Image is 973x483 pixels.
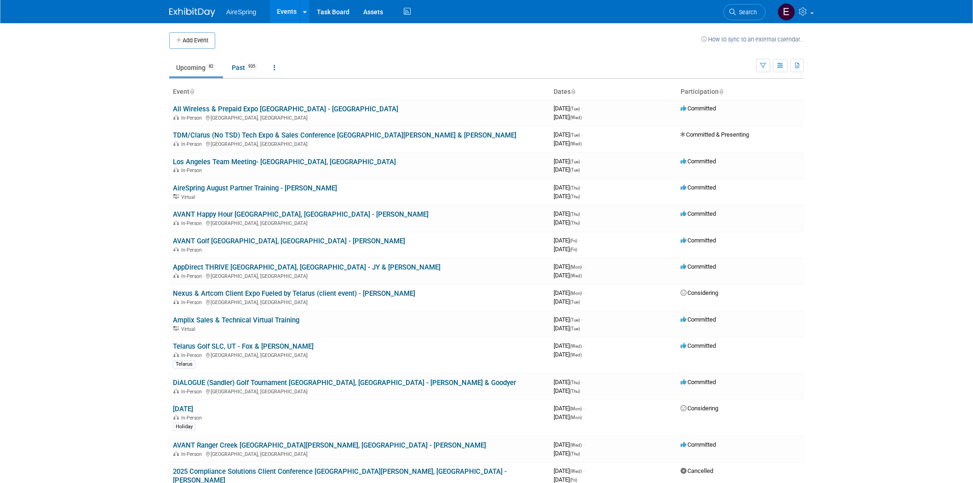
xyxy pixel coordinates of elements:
[581,158,583,165] span: -
[581,316,583,323] span: -
[570,115,582,120] span: (Wed)
[570,273,582,278] span: (Wed)
[581,131,583,138] span: -
[570,299,580,305] span: (Tue)
[554,237,580,244] span: [DATE]
[681,289,718,296] span: Considering
[173,115,179,120] img: In-Person Event
[554,105,583,112] span: [DATE]
[173,167,179,172] img: In-Person Event
[554,158,583,165] span: [DATE]
[554,289,584,296] span: [DATE]
[681,405,718,412] span: Considering
[570,443,582,448] span: (Wed)
[173,131,516,139] a: TDM/Clarus (No TSD) Tech Expo & Sales Conference [GEOGRAPHIC_DATA][PERSON_NAME] & [PERSON_NAME]
[173,210,429,218] a: AVANT Happy Hour [GEOGRAPHIC_DATA], [GEOGRAPHIC_DATA] - [PERSON_NAME]
[173,273,179,278] img: In-Person Event
[570,141,582,146] span: (Wed)
[581,210,583,217] span: -
[173,299,179,304] img: In-Person Event
[173,141,179,146] img: In-Person Event
[173,237,405,245] a: AVANT Golf [GEOGRAPHIC_DATA], [GEOGRAPHIC_DATA] - [PERSON_NAME]
[583,342,584,349] span: -
[173,158,396,166] a: Los Angeles Team Meeting- [GEOGRAPHIC_DATA], [GEOGRAPHIC_DATA]
[181,273,205,279] span: In-Person
[181,415,205,421] span: In-Person
[246,63,258,70] span: 935
[554,184,583,191] span: [DATE]
[554,114,582,121] span: [DATE]
[173,289,415,298] a: Nexus & Artcom Client Expo Fueled by Telarus (client event) - [PERSON_NAME]
[554,387,580,394] span: [DATE]
[173,389,179,393] img: In-Person Event
[581,105,583,112] span: -
[701,36,804,43] a: How to sync to an external calendar...
[583,467,584,474] span: -
[570,352,582,357] span: (Wed)
[206,63,216,70] span: 82
[173,342,314,351] a: Telarus Golf SLC, UT - Fox & [PERSON_NAME]
[173,423,195,431] div: Holiday
[583,405,584,412] span: -
[570,264,582,270] span: (Mon)
[554,414,582,420] span: [DATE]
[570,291,582,296] span: (Mon)
[181,167,205,173] span: In-Person
[570,220,580,225] span: (Thu)
[173,360,195,368] div: Telarus
[181,220,205,226] span: In-Person
[570,247,577,252] span: (Fri)
[583,441,584,448] span: -
[570,185,580,190] span: (Thu)
[173,140,546,147] div: [GEOGRAPHIC_DATA], [GEOGRAPHIC_DATA]
[181,326,198,332] span: Virtual
[173,450,546,457] div: [GEOGRAPHIC_DATA], [GEOGRAPHIC_DATA]
[550,84,677,100] th: Dates
[554,476,577,483] span: [DATE]
[581,379,583,385] span: -
[570,238,577,243] span: (Fri)
[554,316,583,323] span: [DATE]
[173,351,546,358] div: [GEOGRAPHIC_DATA], [GEOGRAPHIC_DATA]
[173,387,546,395] div: [GEOGRAPHIC_DATA], [GEOGRAPHIC_DATA]
[554,379,583,385] span: [DATE]
[181,247,205,253] span: In-Person
[719,88,723,95] a: Sort by Participation Type
[681,184,716,191] span: Committed
[554,219,580,226] span: [DATE]
[173,114,546,121] div: [GEOGRAPHIC_DATA], [GEOGRAPHIC_DATA]
[778,3,795,21] img: erica arjona
[554,351,582,358] span: [DATE]
[181,389,205,395] span: In-Person
[181,115,205,121] span: In-Person
[225,59,265,76] a: Past935
[169,84,550,100] th: Event
[570,415,582,420] span: (Mon)
[570,477,577,483] span: (Fri)
[554,342,584,349] span: [DATE]
[570,212,580,217] span: (Thu)
[681,210,716,217] span: Committed
[173,220,179,225] img: In-Person Event
[723,4,766,20] a: Search
[554,210,583,217] span: [DATE]
[570,406,582,411] span: (Mon)
[570,106,580,111] span: (Tue)
[173,352,179,357] img: In-Person Event
[570,132,580,138] span: (Tue)
[189,88,194,95] a: Sort by Event Name
[583,263,584,270] span: -
[173,316,299,324] a: Amplix Sales & Technical Virtual Training
[570,326,580,331] span: (Tue)
[181,352,205,358] span: In-Person
[173,441,486,449] a: AVANT Ranger Creek [GEOGRAPHIC_DATA][PERSON_NAME], [GEOGRAPHIC_DATA] - [PERSON_NAME]
[173,415,179,420] img: In-Person Event
[578,237,580,244] span: -
[554,131,583,138] span: [DATE]
[570,159,580,164] span: (Tue)
[173,298,546,305] div: [GEOGRAPHIC_DATA], [GEOGRAPHIC_DATA]
[570,344,582,349] span: (Wed)
[554,263,584,270] span: [DATE]
[571,88,575,95] a: Sort by Start Date
[181,194,198,200] span: Virtual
